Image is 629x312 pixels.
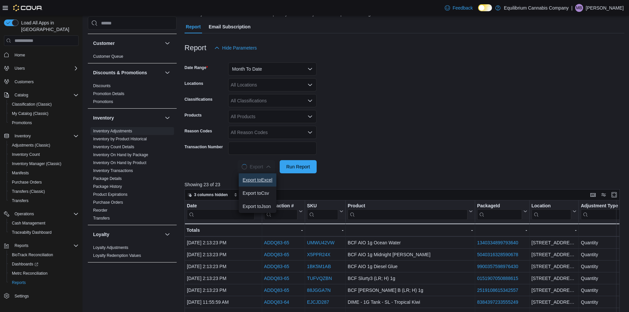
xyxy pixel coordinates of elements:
[531,203,571,209] div: Location
[93,129,132,133] a: Inventory Adjustments
[9,188,79,195] span: Transfers (Classic)
[348,203,473,220] button: Product
[307,288,331,293] a: 88JGGA7N
[600,191,608,199] button: Display options
[93,216,110,221] span: Transfers
[7,178,81,187] button: Purchase Orders
[12,292,79,300] span: Settings
[9,160,64,168] a: Inventory Manager (Classic)
[477,226,527,234] div: -
[15,294,29,299] span: Settings
[478,4,492,11] input: Dark Mode
[93,145,134,149] a: Inventory Count Details
[185,81,203,86] label: Locations
[348,298,473,306] div: DIME - 1G Tank - SL - Tropical Kiwi
[307,130,313,135] button: Open list of options
[7,228,81,237] button: Traceabilty Dashboard
[477,299,518,305] a: 8384397233555249
[93,83,111,88] span: Discounts
[93,200,123,205] a: Purchase Orders
[348,262,473,270] div: BCF AIO 1g Diesel Glue
[222,45,257,51] span: Hide Parameters
[238,160,275,173] button: LoadingExport
[12,51,28,59] a: Home
[93,176,122,181] span: Package Details
[581,262,627,270] div: Quantity
[187,286,260,294] div: [DATE] 2:13:23 PM
[7,118,81,127] button: Promotions
[163,39,171,47] button: Customer
[243,204,272,209] span: Export to Json
[9,100,79,108] span: Classification (Classic)
[186,20,201,33] span: Report
[15,66,25,71] span: Users
[9,151,43,158] a: Inventory Count
[93,168,133,173] span: Inventory Transactions
[12,102,52,107] span: Classification (Classic)
[307,240,334,245] a: UMWU42VW
[9,269,50,277] a: Metrc Reconciliation
[93,160,146,165] span: Inventory On Hand by Product
[231,191,261,199] button: Sort fields
[477,252,518,257] a: 5040316328590678
[12,230,52,235] span: Traceabilty Dashboard
[9,178,45,186] a: Purchase Orders
[163,230,171,238] button: Loyalty
[7,260,81,269] a: Dashboards
[264,226,302,234] div: -
[589,191,597,199] button: Keyboard shortcuts
[575,4,583,12] div: Mandie Baxter
[9,100,54,108] a: Classification (Classic)
[93,54,123,59] span: Customer Queue
[93,91,124,96] a: Promotion Details
[12,78,79,86] span: Customers
[228,62,317,76] button: Month To Date
[9,279,28,287] a: Reports
[88,244,177,262] div: Loyalty
[185,113,202,118] label: Products
[531,274,577,282] div: [STREET_ADDRESS]
[88,52,177,63] div: Customer
[307,114,313,119] button: Open list of options
[12,143,50,148] span: Adjustments (Classic)
[348,226,473,234] div: -
[93,253,141,258] a: Loyalty Redemption Values
[531,251,577,259] div: [STREET_ADDRESS]
[581,226,627,234] div: -
[185,65,208,70] label: Date Range
[93,192,127,197] a: Product Expirations
[307,203,338,209] div: SKU
[264,240,289,245] a: ADDQ83-65
[307,276,332,281] a: TUFVQZBN
[12,242,79,250] span: Reports
[187,203,255,209] div: Date
[9,260,41,268] a: Dashboards
[185,44,206,52] h3: Report
[581,286,627,294] div: Quantity
[9,197,31,205] a: Transfers
[348,251,473,259] div: BCF AIO 1g Midnight [PERSON_NAME]
[264,203,297,209] div: Transaction #
[1,50,81,59] button: Home
[239,187,276,200] button: Export toCsv
[93,245,128,250] span: Loyalty Adjustments
[13,5,43,11] img: Cova
[15,211,34,217] span: Operations
[7,269,81,278] button: Metrc Reconciliation
[9,110,51,118] a: My Catalog (Classic)
[9,141,79,149] span: Adjustments (Classic)
[12,91,31,99] button: Catalog
[187,251,260,259] div: [DATE] 2:13:23 PM
[307,226,343,234] div: -
[93,208,107,213] a: Reorder
[280,160,317,173] button: Run Report
[7,159,81,168] button: Inventory Manager (Classic)
[7,196,81,205] button: Transfers
[7,219,81,228] button: Cash Management
[93,99,113,104] a: Promotions
[12,161,61,166] span: Inventory Manager (Classic)
[1,90,81,100] button: Catalog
